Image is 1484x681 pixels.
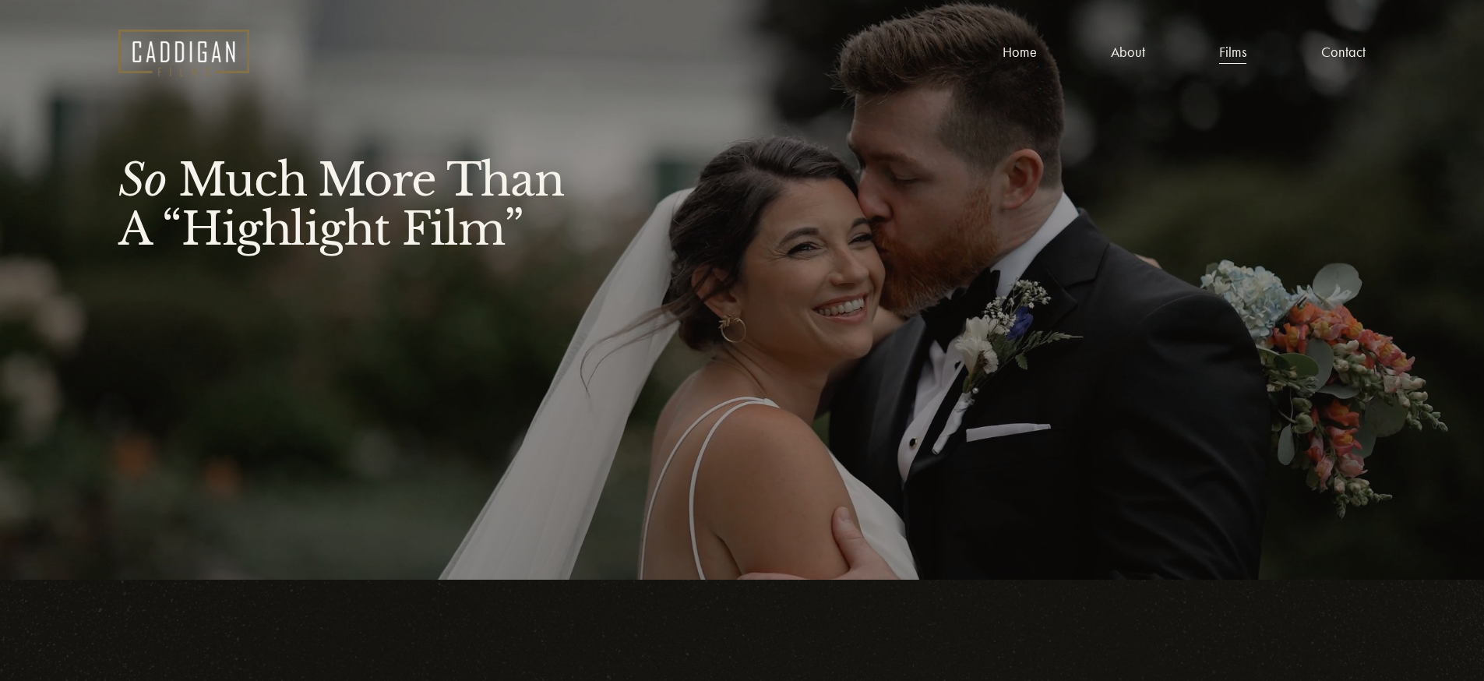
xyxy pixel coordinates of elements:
img: Caddigan Films [118,30,249,76]
h2: Much More Than A “Highlight Film” [118,156,638,255]
a: Contact [1321,41,1366,65]
a: Films [1219,41,1246,65]
a: About [1111,41,1145,65]
em: So [118,153,167,207]
a: Home [1003,41,1037,65]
